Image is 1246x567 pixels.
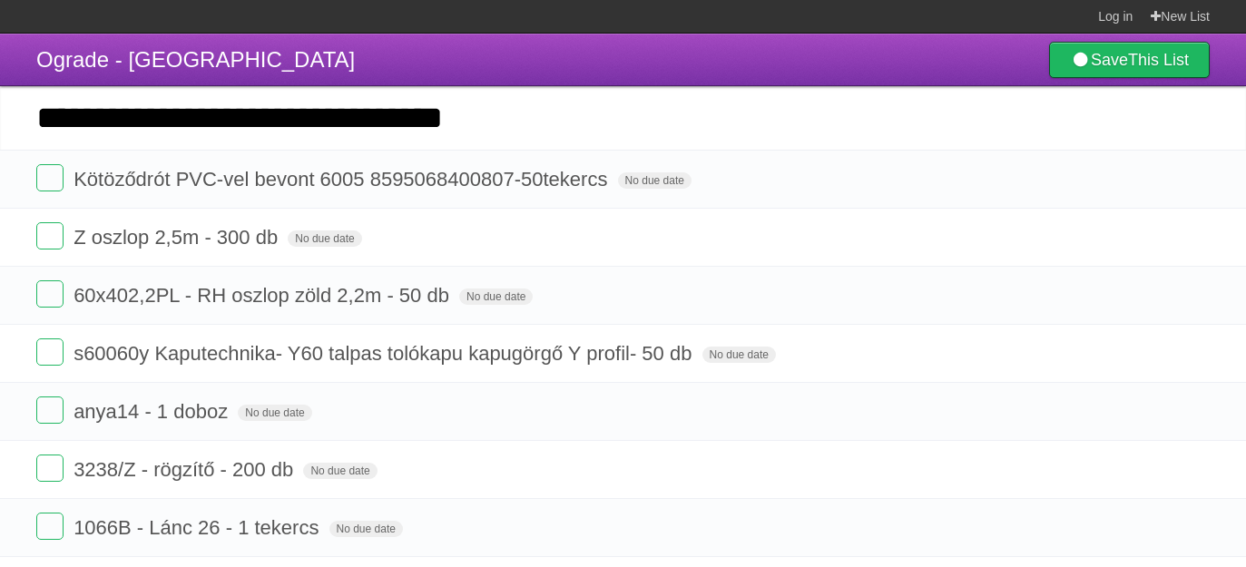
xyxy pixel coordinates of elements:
span: Kötöződrót PVC-vel bevont 6005 8595068400807-50tekercs [74,168,612,191]
span: No due date [288,230,361,247]
span: No due date [618,172,692,189]
a: SaveThis List [1049,42,1210,78]
label: Done [36,338,64,366]
label: Done [36,280,64,308]
span: 1066B - Lánc 26 - 1 tekercs [74,516,323,539]
span: Z oszlop 2,5m - 300 db [74,226,282,249]
span: No due date [238,405,311,421]
label: Done [36,396,64,424]
label: Done [36,222,64,249]
b: This List [1128,51,1189,69]
span: 60x402,2PL - RH oszlop zöld 2,2m - 50 db [74,284,454,307]
label: Done [36,164,64,191]
span: No due date [702,347,776,363]
span: No due date [329,521,403,537]
span: No due date [303,463,377,479]
span: s60060y Kaputechnika- Y60 talpas tolókapu kapugörgő Y profil- 50 db [74,342,696,365]
span: Ograde - [GEOGRAPHIC_DATA] [36,47,355,72]
label: Done [36,455,64,482]
span: No due date [459,288,533,305]
span: 3238/Z - rögzítő - 200 db [74,458,298,481]
span: anya14 - 1 doboz [74,400,232,423]
label: Done [36,513,64,540]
